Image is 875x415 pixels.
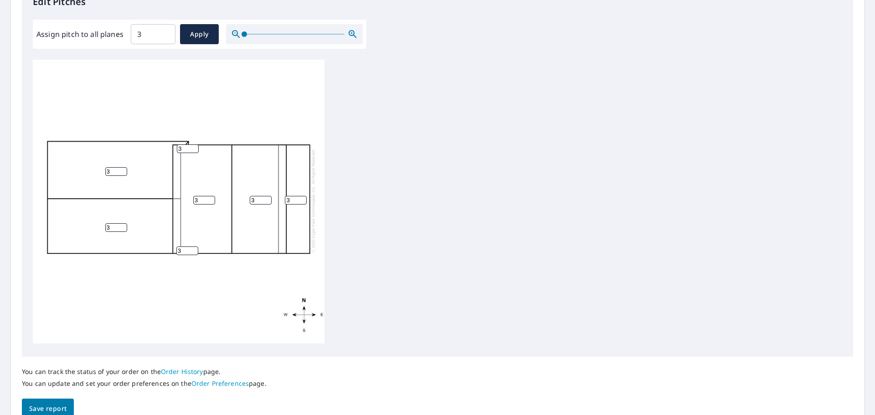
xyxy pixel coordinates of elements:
a: Order Preferences [191,379,249,388]
input: 00.0 [131,21,175,47]
span: Save report [29,403,67,415]
p: You can update and set your order preferences on the page. [22,379,267,388]
a: Order History [161,367,203,376]
button: Apply [180,24,219,44]
span: Apply [187,29,211,40]
p: You can track the status of your order on the page. [22,368,267,376]
label: Assign pitch to all planes [36,29,124,40]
